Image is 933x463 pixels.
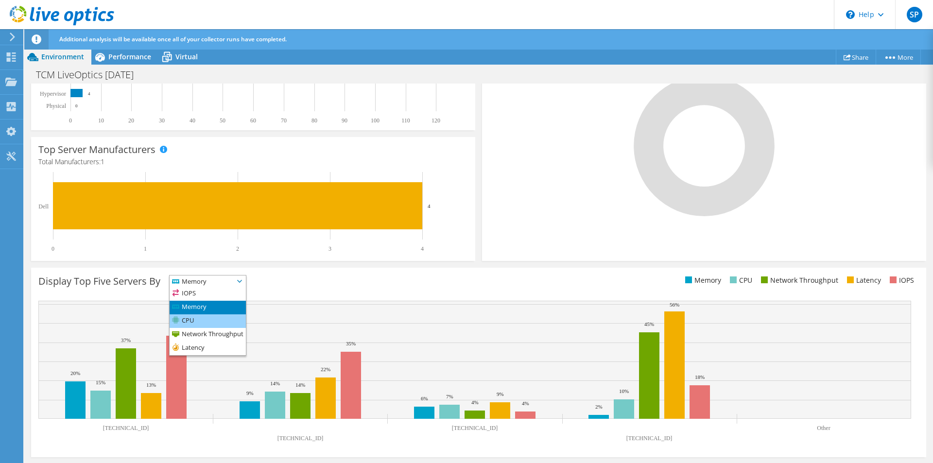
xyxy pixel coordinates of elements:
[446,394,453,399] text: 7%
[845,275,881,286] li: Latency
[321,366,330,372] text: 22%
[759,275,838,286] li: Network Throughput
[170,275,234,287] span: Memory
[52,245,54,252] text: 0
[421,395,428,401] text: 6%
[452,425,498,431] text: [TECHNICAL_ID]
[108,52,151,61] span: Performance
[907,7,922,22] span: SP
[170,287,246,301] li: IOPS
[38,156,468,167] h4: Total Manufacturers:
[38,144,155,155] h3: Top Server Manufacturers
[250,117,256,124] text: 60
[817,425,830,431] text: Other
[342,117,347,124] text: 90
[103,425,149,431] text: [TECHNICAL_ID]
[144,245,147,252] text: 1
[246,390,254,396] text: 9%
[836,50,876,65] a: Share
[295,382,305,388] text: 14%
[626,435,673,442] text: [TECHNICAL_ID]
[69,117,72,124] text: 0
[328,245,331,252] text: 3
[281,117,287,124] text: 70
[277,435,324,442] text: [TECHNICAL_ID]
[75,103,78,108] text: 0
[270,380,280,386] text: 14%
[170,301,246,314] li: Memory
[236,245,239,252] text: 2
[670,302,679,308] text: 56%
[683,275,721,286] li: Memory
[121,337,131,343] text: 37%
[497,391,504,397] text: 9%
[46,103,66,109] text: Physical
[38,203,49,210] text: Dell
[146,382,156,388] text: 13%
[159,117,165,124] text: 30
[59,35,287,43] span: Additional analysis will be available once all of your collector runs have completed.
[471,399,479,405] text: 4%
[876,50,921,65] a: More
[522,400,529,406] text: 4%
[727,275,752,286] li: CPU
[41,52,84,61] span: Environment
[421,245,424,252] text: 4
[98,117,104,124] text: 10
[346,341,356,346] text: 35%
[96,379,105,385] text: 15%
[175,52,198,61] span: Virtual
[644,321,654,327] text: 45%
[432,117,440,124] text: 120
[428,203,431,209] text: 4
[371,117,380,124] text: 100
[40,90,66,97] text: Hypervisor
[619,388,629,394] text: 10%
[695,374,705,380] text: 18%
[101,157,104,166] span: 1
[170,342,246,355] li: Latency
[128,117,134,124] text: 20
[220,117,225,124] text: 50
[32,69,149,80] h1: TCM LiveOptics [DATE]
[595,404,603,410] text: 2%
[88,91,90,96] text: 4
[70,370,80,376] text: 20%
[170,314,246,328] li: CPU
[190,117,195,124] text: 40
[401,117,410,124] text: 110
[887,275,914,286] li: IOPS
[170,328,246,342] li: Network Throughput
[846,10,855,19] svg: \n
[311,117,317,124] text: 80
